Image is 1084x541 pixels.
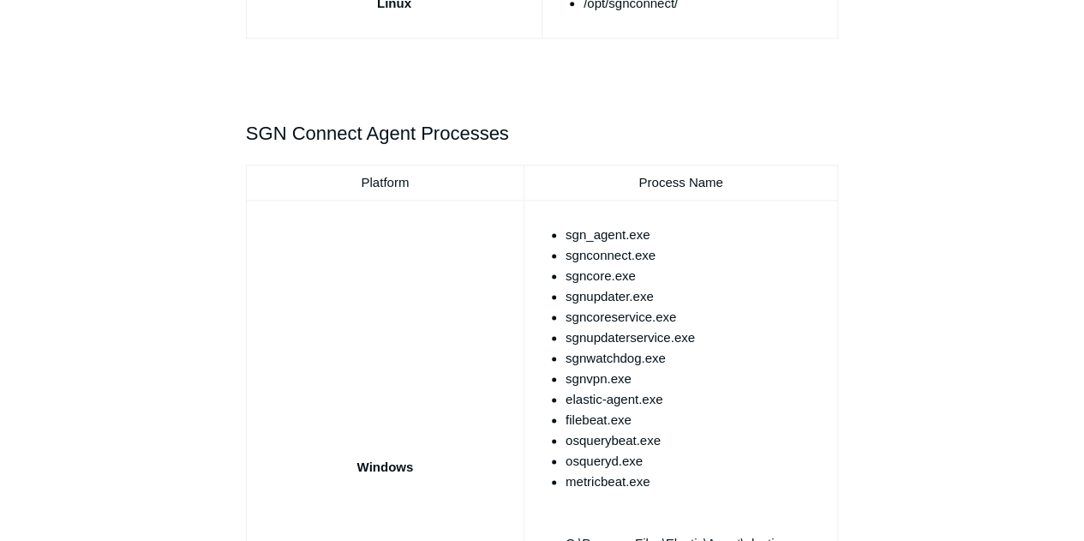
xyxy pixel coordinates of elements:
li: sgnconnect.exe [566,245,830,266]
li: sgn_agent.exe [566,225,830,245]
td: Process Name [524,165,837,200]
li: sgnvpn.exe [566,369,830,389]
li: osquerybeat.exe [566,430,830,451]
li: sgncore.exe [566,266,830,286]
li: osqueryd.exe [566,451,830,472]
li: sgnupdater.exe [566,286,830,307]
li: metricbeat.exe [566,472,830,533]
strong: Windows [357,460,414,474]
td: Platform [246,165,524,200]
li: sgnupdaterservice.exe [566,328,830,348]
li: sgnwatchdog.exe [566,348,830,369]
li: elastic-agent.exe [566,389,830,410]
li: filebeat.exe [566,410,830,430]
li: sgncoreservice.exe [566,307,830,328]
h2: SGN Connect Agent Processes [246,118,838,148]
